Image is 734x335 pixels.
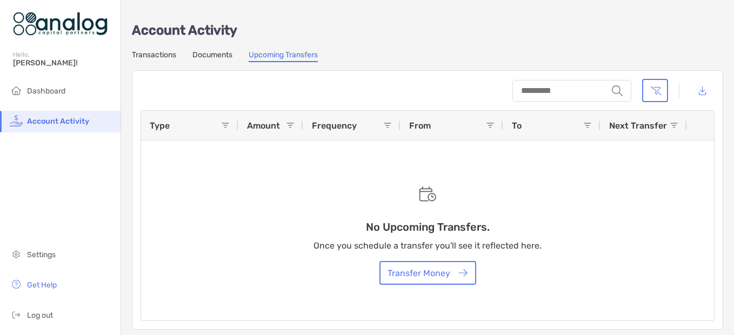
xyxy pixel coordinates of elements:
span: Log out [27,311,53,320]
a: Upcoming Transfers [249,50,318,62]
span: Get Help [27,280,57,290]
a: Transactions [132,50,176,62]
img: settings icon [10,247,23,260]
img: logout icon [10,308,23,321]
img: Zoe Logo [13,4,108,43]
span: [PERSON_NAME]! [13,58,114,68]
span: Dashboard [27,86,65,96]
span: Account Activity [27,117,89,126]
img: get-help icon [10,278,23,291]
h3: No Upcoming Transfers. [366,220,490,233]
img: household icon [10,84,23,97]
img: input icon [612,85,623,96]
img: activity icon [10,114,23,127]
span: Settings [27,250,56,259]
button: Clear filters [642,79,668,102]
img: Empty state scheduled [419,186,436,202]
img: button icon [458,269,468,277]
button: Transfer Money [379,261,476,285]
p: Once you schedule a transfer you'll see it reflected here. [313,239,542,252]
a: Documents [192,50,232,62]
p: Account Activity [132,24,723,37]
